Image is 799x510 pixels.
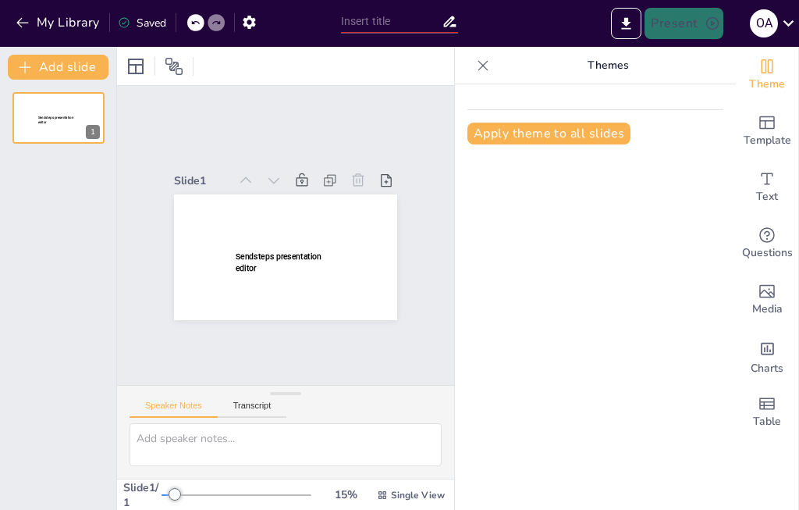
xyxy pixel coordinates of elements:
[742,244,793,262] span: Questions
[756,188,778,205] span: Text
[12,10,106,35] button: My Library
[751,360,783,377] span: Charts
[752,301,783,318] span: Media
[118,16,166,30] div: Saved
[736,384,798,440] div: Add a table
[341,10,442,33] input: Insert title
[736,47,798,103] div: Change the overall theme
[736,159,798,216] div: Add text boxes
[165,57,183,76] span: Position
[753,413,781,430] span: Table
[130,401,218,418] button: Speaker Notes
[218,401,287,418] button: Transcript
[236,252,321,273] span: Sendsteps presentation editor
[38,116,73,124] span: Sendsteps presentation editor
[736,103,798,159] div: Add ready made slides
[750,8,778,39] button: O A
[611,8,641,39] button: Export to PowerPoint
[736,272,798,328] div: Add images, graphics, shapes or video
[750,9,778,37] div: O A
[736,216,798,272] div: Get real-time input from your audience
[391,489,445,501] span: Single View
[736,328,798,384] div: Add charts and graphs
[8,55,108,80] button: Add slide
[744,132,791,149] span: Template
[467,123,630,144] button: Apply theme to all slides
[12,92,105,144] div: Sendsteps presentation editor1
[645,8,723,39] button: Present
[86,125,100,139] div: 1
[327,487,364,502] div: 15 %
[123,480,162,510] div: Slide 1 / 1
[174,173,229,188] div: Slide 1
[495,47,720,84] p: Themes
[123,54,148,79] div: Layout
[749,76,785,93] span: Theme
